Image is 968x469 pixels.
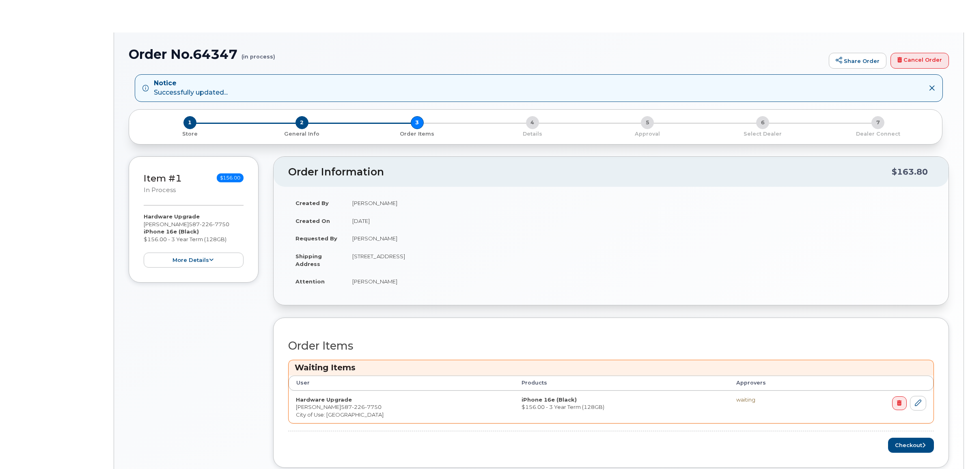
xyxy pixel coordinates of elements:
[289,376,514,390] th: User
[213,221,229,227] span: 7750
[514,391,729,424] td: $156.00 - 3 Year Term (128GB)
[365,404,382,410] span: 7750
[241,47,275,60] small: (in process)
[154,79,228,97] div: Successfully updated...
[289,391,514,424] td: [PERSON_NAME] City of Use: [GEOGRAPHIC_DATA]
[217,173,244,182] span: $156.00
[345,194,934,212] td: [PERSON_NAME]
[139,130,241,138] p: Store
[144,213,200,220] strong: Hardware Upgrade
[345,229,934,247] td: [PERSON_NAME]
[892,164,928,179] div: $163.80
[288,166,892,178] h2: Order Information
[295,235,337,242] strong: Requested By
[345,272,934,290] td: [PERSON_NAME]
[514,376,729,390] th: Products
[244,129,360,138] a: 2 General Info
[352,404,365,410] span: 226
[129,47,825,61] h1: Order No.64347
[144,186,176,194] small: in process
[183,116,196,129] span: 1
[144,173,182,184] a: Item #1
[295,218,330,224] strong: Created On
[248,130,356,138] p: General Info
[829,53,886,69] a: Share Order
[295,116,308,129] span: 2
[345,247,934,272] td: [STREET_ADDRESS]
[890,53,949,69] a: Cancel Order
[295,200,329,206] strong: Created By
[341,404,382,410] span: 587
[136,129,244,138] a: 1 Store
[189,221,229,227] span: 587
[144,228,199,235] strong: iPhone 16e (Black)
[888,438,934,453] button: Checkout
[729,376,826,390] th: Approvers
[144,213,244,268] div: [PERSON_NAME] $156.00 - 3 Year Term (128GB)
[345,212,934,230] td: [DATE]
[295,253,322,267] strong: Shipping Address
[144,253,244,268] button: more details
[295,278,325,285] strong: Attention
[288,340,934,352] h2: Order Items
[154,79,228,88] strong: Notice
[200,221,213,227] span: 226
[522,396,577,403] strong: iPhone 16e (Black)
[296,396,352,403] strong: Hardware Upgrade
[736,396,819,404] div: waiting
[295,362,927,373] h3: Waiting Items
